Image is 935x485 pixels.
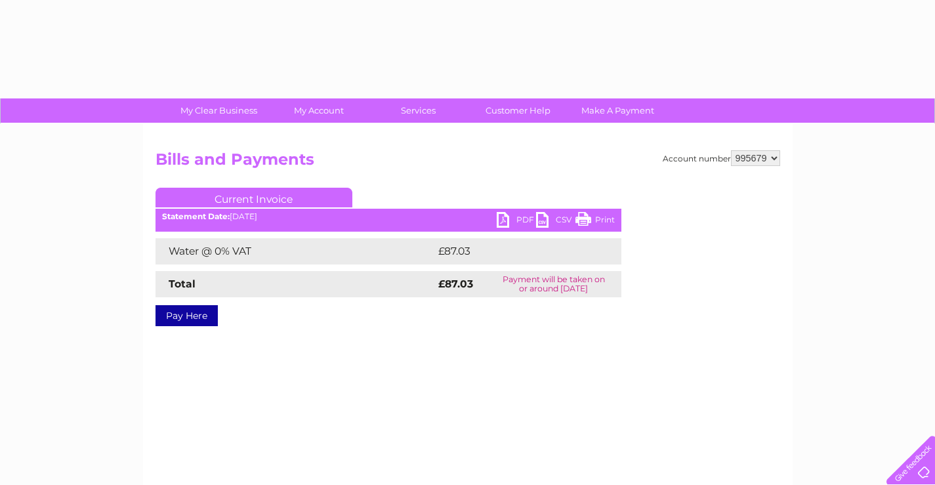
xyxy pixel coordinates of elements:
[162,211,230,221] b: Statement Date:
[156,238,435,264] td: Water @ 0% VAT
[663,150,780,166] div: Account number
[156,212,621,221] div: [DATE]
[536,212,575,231] a: CSV
[438,278,473,290] strong: £87.03
[497,212,536,231] a: PDF
[264,98,373,123] a: My Account
[486,271,621,297] td: Payment will be taken on or around [DATE]
[156,305,218,326] a: Pay Here
[575,212,615,231] a: Print
[156,188,352,207] a: Current Invoice
[169,278,196,290] strong: Total
[165,98,273,123] a: My Clear Business
[435,238,594,264] td: £87.03
[364,98,472,123] a: Services
[156,150,780,175] h2: Bills and Payments
[564,98,672,123] a: Make A Payment
[464,98,572,123] a: Customer Help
